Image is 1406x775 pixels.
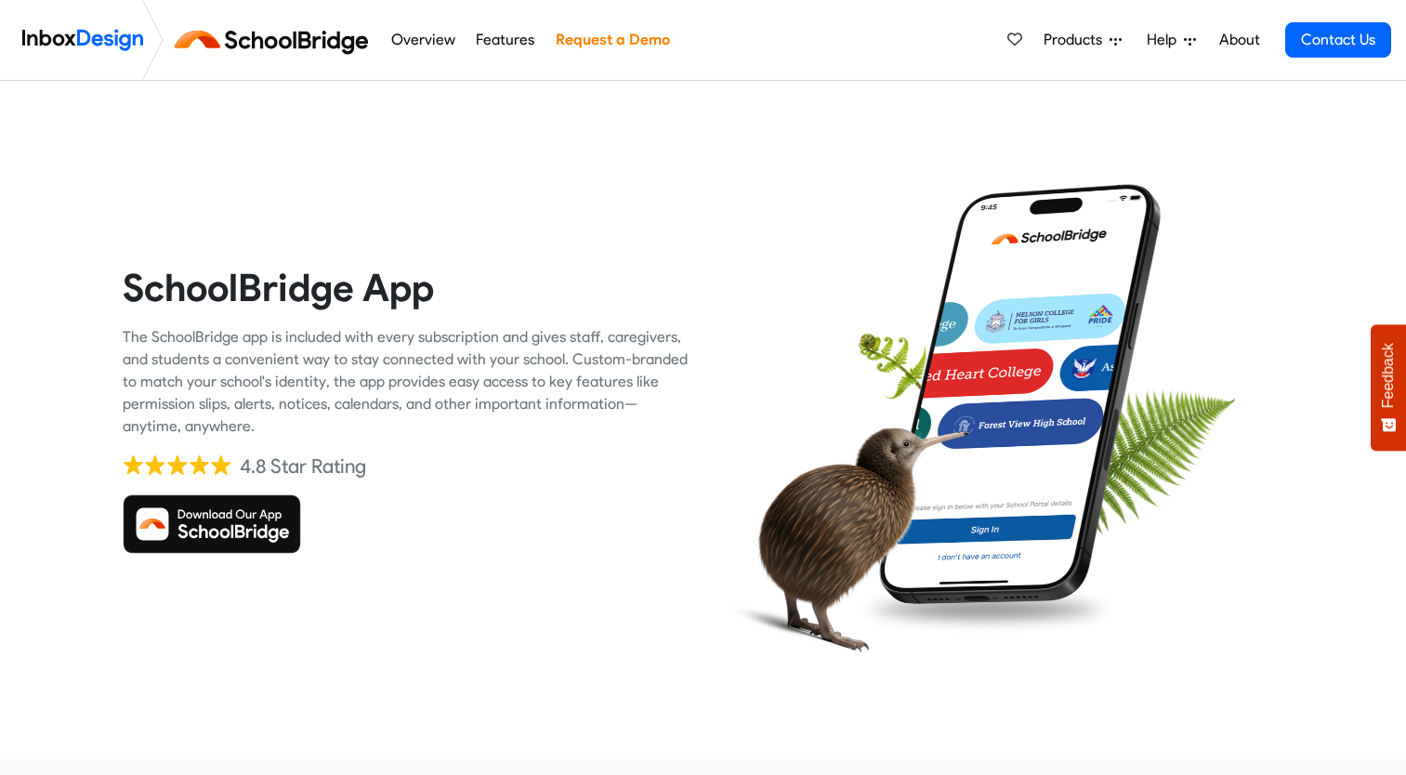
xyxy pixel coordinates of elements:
[1380,343,1397,408] span: Feedback
[171,18,380,62] img: schoolbridge logo
[1139,21,1203,59] a: Help
[1036,21,1129,59] a: Products
[550,21,675,59] a: Request a Demo
[855,581,1119,637] img: shadow.png
[716,379,968,677] img: kiwi_bird.png
[386,21,460,59] a: Overview
[471,21,540,59] a: Features
[123,494,301,554] img: Download SchoolBridge App
[1371,324,1406,451] button: Feedback - Show survey
[123,264,690,311] heading: SchoolBridge App
[240,453,366,480] div: 4.8 Star Rating
[1214,21,1265,59] a: About
[1044,29,1110,51] span: Products
[877,183,1163,604] img: phone.png
[1285,22,1391,58] a: Contact Us
[1147,29,1184,51] span: Help
[123,326,690,438] div: The SchoolBridge app is included with every subscription and gives staff, caregivers, and student...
